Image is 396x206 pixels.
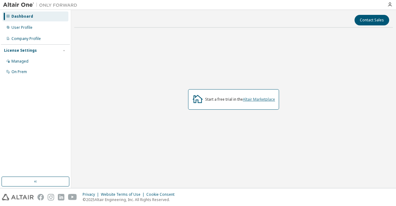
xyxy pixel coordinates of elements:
img: Altair One [3,2,80,8]
img: facebook.svg [37,194,44,200]
img: youtube.svg [68,194,77,200]
div: Website Terms of Use [101,192,146,197]
div: License Settings [4,48,37,53]
a: Altair Marketplace [243,97,275,102]
button: Contact Sales [355,15,389,25]
div: User Profile [11,25,32,30]
div: Dashboard [11,14,33,19]
p: © 2025 Altair Engineering, Inc. All Rights Reserved. [83,197,178,202]
div: Managed [11,59,28,64]
div: On Prem [11,69,27,74]
img: altair_logo.svg [2,194,34,200]
div: Company Profile [11,36,41,41]
div: Privacy [83,192,101,197]
div: Cookie Consent [146,192,178,197]
img: instagram.svg [48,194,54,200]
img: linkedin.svg [58,194,64,200]
div: Start a free trial in the [205,97,275,102]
